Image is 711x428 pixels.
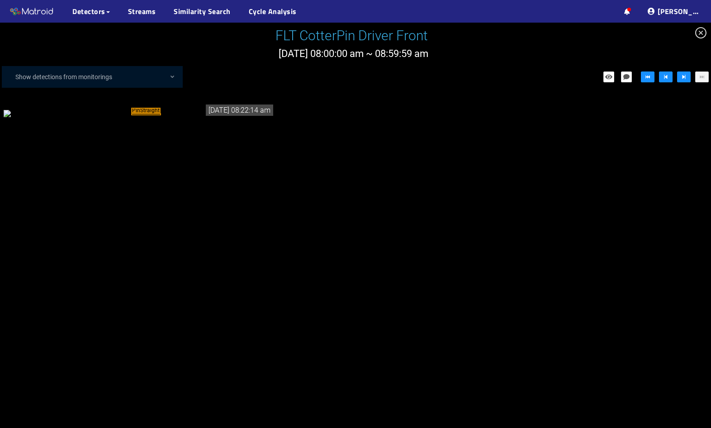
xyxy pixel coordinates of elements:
[641,71,654,82] button: fast-backward
[9,5,54,19] img: Matroid logo
[11,68,183,86] div: Show detections from monitorings
[663,74,669,81] span: step-backward
[72,6,105,17] span: Detectors
[206,105,273,116] div: [DATE] 08:22:14 am
[128,6,156,17] a: Streams
[677,71,691,82] button: step-forward
[131,108,161,114] span: PinStraight
[174,6,231,17] a: Similarity Search
[645,74,651,81] span: fast-backward
[681,74,687,81] span: step-forward
[695,71,709,82] button: fast-forward
[659,71,673,82] button: step-backward
[249,6,297,17] a: Cycle Analysis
